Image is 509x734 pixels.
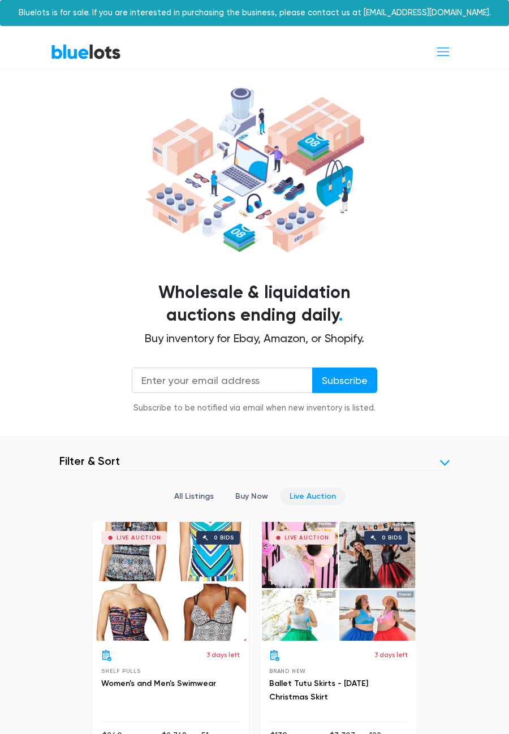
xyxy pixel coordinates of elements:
div: Live Auction [284,535,329,541]
a: Ballet Tutu Skirts - [DATE] Christmas Skirt [269,679,368,702]
p: 3 days left [206,650,240,660]
div: 0 bids [382,535,402,541]
a: Women's and Men's Swimwear [101,679,216,688]
div: Live Auction [117,535,161,541]
a: Live Auction [280,487,346,505]
input: Enter your email address [132,368,313,393]
div: 0 bids [214,535,234,541]
a: All Listings [165,487,223,505]
div: Subscribe to be notified via email when new inventory is listed. [132,402,377,415]
span: . [339,305,343,325]
input: Subscribe [312,368,377,393]
img: hero-ee84e7d0318cb26816c560f6b4441b76977f77a177738b4e94f68c95b2b83dbb.png [141,83,368,257]
a: Live Auction 0 bids [92,522,249,641]
p: 3 days left [374,650,408,660]
h1: Wholesale & liquidation auctions ending daily [59,282,450,327]
span: Shelf Pulls [101,668,141,674]
h2: Buy inventory for Ebay, Amazon, or Shopify. [59,331,450,345]
span: Brand New [269,668,306,674]
a: Buy Now [226,487,278,505]
a: BlueLots [51,44,121,60]
a: Live Auction 0 bids [260,522,417,641]
button: Toggle navigation [428,41,458,62]
h3: Filter & Sort [59,454,120,468]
